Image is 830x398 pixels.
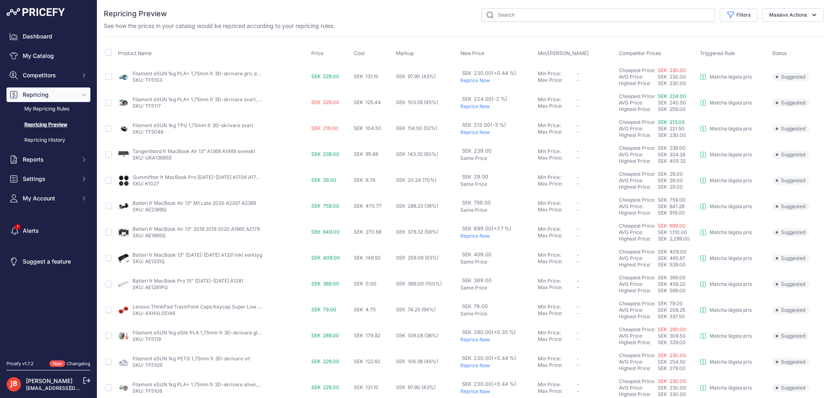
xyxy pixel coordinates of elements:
span: SEK 0.00 [354,281,376,287]
span: SEK 122.62 [354,358,380,364]
button: Settings [6,172,90,186]
span: SEK 79.00 [311,306,336,313]
p: Matcha lägsta pris [710,203,752,210]
span: SEK 229.00 [311,358,339,364]
span: SEK 230.00 [658,352,686,358]
div: Max Price: [538,336,577,343]
span: SEK 230.00 [658,80,686,86]
a: Tangentbord fr MacBook Air 13" A1369 A1466 svenskt [133,148,255,154]
a: Matcha lägsta pris [700,255,752,262]
span: SEK 369.00 [462,277,492,283]
span: SEK 369.00 (100%) [396,281,442,287]
span: SEK 224.00 [462,96,507,102]
p: Matcha lägsta pris [710,333,752,339]
span: SEK 699.00 [462,226,511,232]
a: Matcha lägsta pris [700,385,752,391]
a: SKU: 4XH0L55146 [133,310,175,316]
a: Batteri fr MacBook Air 13" 2018 2019 2020 A1965 A2179 [133,226,260,232]
div: Min Price: [538,122,577,129]
span: SEK 106.38 (46%) [396,358,438,364]
span: (-3 %) [490,122,506,128]
a: Highest Price: [619,236,651,242]
span: Competitor Prices [619,50,661,56]
span: - [577,206,579,213]
a: Cheapest Price: [619,67,655,73]
span: SEK 219.00 [311,125,338,131]
a: My Catalog [6,49,90,63]
a: [EMAIL_ADDRESS][DOMAIN_NAME] [26,385,111,391]
p: Matcha lägsta pris [710,385,752,391]
p: Matcha lägsta pris [710,126,752,132]
span: Suggested [772,151,809,159]
span: SEK 104.50 [354,125,381,131]
div: AVG Price: [619,203,658,210]
span: Suggested [772,228,809,236]
a: Matcha lägsta pris [700,74,752,80]
span: SEK 4.75 [354,306,376,313]
div: Min Price: [538,200,577,206]
span: Suggested [772,306,809,314]
a: Matcha lägsta pris [700,307,752,313]
div: SEK 324.26 [658,151,697,158]
a: Cheapest Price: [619,378,655,384]
a: Highest Price: [619,106,651,112]
div: Max Price: [538,258,577,265]
span: Settings [23,175,76,183]
span: SEK 8.76 [354,177,375,183]
p: Matcha lägsta pris [710,229,752,236]
button: Massive Actions [762,8,824,22]
span: SEK 230.00 [658,132,686,138]
p: Reprice Now [460,336,535,343]
div: Pricefy v1.7.2 [6,360,34,367]
p: Reprice Now [460,129,535,136]
a: Batteri fr MacBook 13" [DATE]-[DATE] A1331 inkl verktyg [133,252,262,258]
p: Same Price [460,259,535,265]
span: SEK 230.00 [462,355,516,361]
a: Highest Price: [619,339,651,345]
div: SEK 240.50 [658,100,697,106]
a: SEK 29.00 [658,171,683,177]
div: AVG Price: [619,151,658,158]
span: SEK 289.00 [311,332,339,338]
span: - [577,232,579,238]
a: Matcha lägsta pris [700,281,752,287]
button: Filters [720,8,757,22]
button: Repricing [6,87,90,102]
a: SEK 290.00 [658,326,686,332]
div: Min Price: [538,355,577,362]
span: - [577,284,579,290]
div: Max Price: [538,155,577,161]
div: Min Price: [538,174,577,181]
a: SKU: AE2389Q [133,206,166,213]
a: Highest Price: [619,391,651,397]
div: AVG Price: [619,255,658,262]
span: SEK 97.90 (43%) [396,73,436,79]
a: Matcha lägsta pris [700,100,752,106]
div: SEK 456.20 [658,281,697,287]
a: Highest Price: [619,158,651,164]
span: - [577,226,579,232]
span: SEK 409.00 [658,249,687,255]
a: SEK 79.00 [658,300,683,306]
a: SEK 759.00 [658,197,686,203]
span: - [577,355,579,362]
div: SEK 841.28 [658,203,697,210]
a: Matcha lägsta pris [700,203,752,210]
span: SEK 143.32 (60%) [396,151,438,157]
a: Filament eSUN 1kg PETG 1,75mm fr 3D-skrivare vit [133,355,250,362]
span: (+7.7 %) [492,226,511,232]
span: SEK 239.00 [462,148,492,154]
a: Matcha lägsta pris [700,333,752,339]
div: Min Price: [538,252,577,258]
span: Status [772,50,787,56]
a: Highest Price: [619,184,651,190]
span: Competitors [23,71,76,79]
div: SEK 230.00 [658,74,697,80]
a: Repricing History [6,133,90,147]
p: Same Price [460,155,535,162]
span: SEK 759.00 [462,200,491,206]
span: - [577,181,579,187]
span: SEK 29.00 [311,177,336,183]
a: Filament eSUN 1kg PLA+ 1,75mm fr 3D-skrivare silver, extra [PERSON_NAME] [133,381,311,387]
